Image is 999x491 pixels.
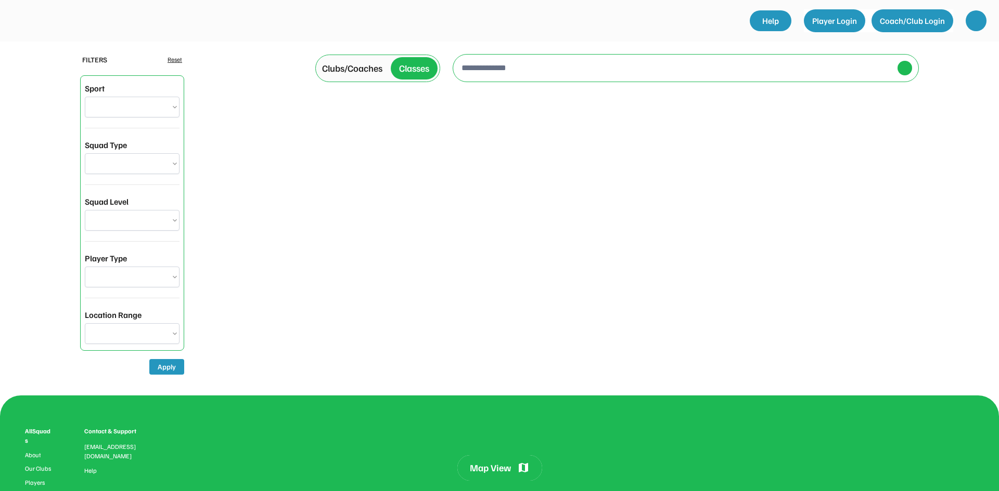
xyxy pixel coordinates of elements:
[168,55,182,64] div: Reset
[85,82,105,95] div: Sport
[962,454,974,467] img: yH5BAEAAAAALAAAAAABAAEAAAIBRAA7
[322,61,382,75] div: Clubs/Coaches
[85,139,127,151] div: Squad Type
[82,54,107,65] div: FILTERS
[945,454,957,467] img: yH5BAEAAAAALAAAAAABAAEAAAIBRAA7
[399,61,429,75] div: Classes
[898,427,974,442] img: yH5BAEAAAAALAAAAAABAAEAAAIBRAA7
[901,64,909,72] img: yH5BAEAAAAALAAAAAABAAEAAAIBRAA7
[25,427,53,445] div: AllSquads
[470,461,511,474] div: Map View
[85,309,142,321] div: Location Range
[928,454,941,467] img: yH5BAEAAAAALAAAAAABAAEAAAIBRAA7
[872,9,953,32] button: Coach/Club Login
[15,10,119,30] img: yH5BAEAAAAALAAAAAABAAEAAAIBRAA7
[25,452,53,459] a: About
[84,427,149,436] div: Contact & Support
[804,9,865,32] button: Player Login
[149,359,184,375] button: Apply
[750,10,791,31] a: Help
[84,442,149,461] div: [EMAIL_ADDRESS][DOMAIN_NAME]
[971,16,981,26] img: yH5BAEAAAAALAAAAAABAAEAAAIBRAA7
[85,252,127,264] div: Player Type
[25,479,53,486] a: Players
[85,195,129,208] div: Squad Level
